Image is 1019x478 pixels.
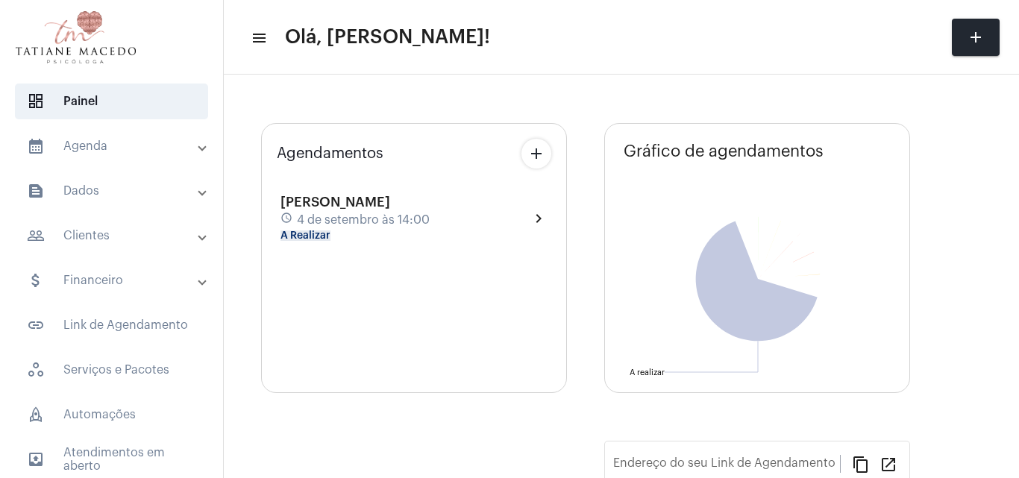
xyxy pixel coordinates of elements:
[251,29,266,47] mat-icon: sidenav icon
[27,271,45,289] mat-icon: sidenav icon
[15,307,208,343] span: Link de Agendamento
[15,352,208,388] span: Serviços e Pacotes
[27,137,45,155] mat-icon: sidenav icon
[27,92,45,110] span: sidenav icon
[15,84,208,119] span: Painel
[277,145,383,162] span: Agendamentos
[280,230,330,241] mat-chip: A Realizar
[9,173,223,209] mat-expansion-panel-header: sidenav iconDados
[852,455,870,473] mat-icon: content_copy
[27,227,199,245] mat-panel-title: Clientes
[27,182,45,200] mat-icon: sidenav icon
[27,406,45,424] span: sidenav icon
[967,28,985,46] mat-icon: add
[280,212,294,228] mat-icon: schedule
[27,271,199,289] mat-panel-title: Financeiro
[630,368,665,377] text: A realizar
[527,145,545,163] mat-icon: add
[9,262,223,298] mat-expansion-panel-header: sidenav iconFinanceiro
[297,213,430,227] span: 4 de setembro às 14:00
[15,397,208,433] span: Automações
[12,7,139,67] img: e19876e2-e0dd-e00a-0a37-7f881691473f.png
[880,455,897,473] mat-icon: open_in_new
[27,361,45,379] span: sidenav icon
[27,182,199,200] mat-panel-title: Dados
[27,316,45,334] mat-icon: sidenav icon
[285,25,490,49] span: Olá, [PERSON_NAME]!
[280,195,390,209] span: [PERSON_NAME]
[530,210,548,227] mat-icon: chevron_right
[15,441,208,477] span: Atendimentos em aberto
[27,137,199,155] mat-panel-title: Agenda
[27,227,45,245] mat-icon: sidenav icon
[613,459,840,473] input: Link
[9,218,223,254] mat-expansion-panel-header: sidenav iconClientes
[624,142,824,160] span: Gráfico de agendamentos
[27,450,45,468] mat-icon: sidenav icon
[9,128,223,164] mat-expansion-panel-header: sidenav iconAgenda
